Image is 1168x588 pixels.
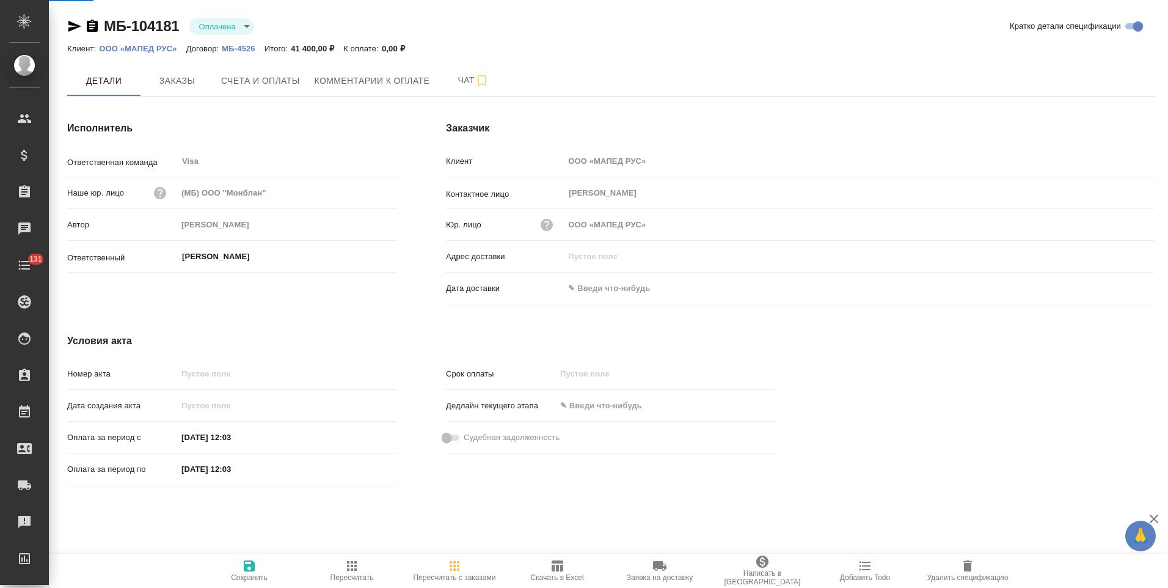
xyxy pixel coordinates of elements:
button: Скопировать ссылку для ЯМессенджера [67,19,82,34]
button: Open [390,255,393,258]
p: Клиент: [67,44,99,53]
p: Итого: [265,44,291,53]
p: Юр. лицо [446,219,481,231]
p: МБ-4526 [222,44,264,53]
p: 41 400,00 ₽ [291,44,343,53]
h4: Условия акта [67,334,776,348]
p: Оплата за период с [67,432,177,444]
h4: Исполнитель [67,121,397,136]
a: ООО «МАПЕД РУС» [99,43,186,53]
input: Пустое поле [177,397,284,414]
p: Срок оплаты [446,368,556,380]
p: К оплате: [343,44,382,53]
p: Ответственный [67,252,177,264]
span: Детали [75,73,133,89]
p: ООО «МАПЕД РУС» [99,44,186,53]
div: Оплачена [189,18,254,35]
p: Наше юр. лицо [67,187,124,199]
input: Пустое поле [564,248,1155,265]
input: Пустое поле [177,216,397,233]
span: Комментарии к оплате [315,73,430,89]
p: Контактное лицо [446,188,564,200]
input: ✎ Введи что-нибудь [556,397,663,414]
span: Заказы [148,73,206,89]
span: 131 [22,253,49,265]
a: МБ-104181 [104,18,180,34]
button: 🙏 [1125,521,1156,551]
input: ✎ Введи что-нибудь [564,279,671,297]
input: Пустое поле [556,365,663,383]
p: Адрес доставки [446,251,564,263]
input: Пустое поле [564,152,1155,170]
h4: Заказчик [446,121,1155,136]
input: Пустое поле [177,365,397,383]
input: Пустое поле [177,184,397,202]
input: ✎ Введи что-нибудь [177,460,284,478]
span: Счета и оплаты [221,73,300,89]
p: Клиент [446,155,564,167]
p: Договор: [186,44,222,53]
p: Автор [67,219,177,231]
span: 🙏 [1130,523,1151,549]
button: Оплачена [195,21,239,32]
p: Ответственная команда [67,156,177,169]
span: Чат [444,73,503,88]
p: Оплата за период по [67,463,177,476]
p: Дата доставки [446,282,564,295]
svg: Подписаться [475,73,489,88]
span: Кратко детали спецификации [1010,20,1121,32]
p: Номер акта [67,368,177,380]
p: 0,00 ₽ [382,44,414,53]
p: Дедлайн текущего этапа [446,400,556,412]
button: Скопировать ссылку [85,19,100,34]
input: Пустое поле [564,216,1155,233]
span: Судебная задолженность [464,432,560,444]
a: МБ-4526 [222,43,264,53]
p: Дата создания акта [67,400,177,412]
a: 131 [3,250,46,281]
input: ✎ Введи что-нибудь [177,428,284,446]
